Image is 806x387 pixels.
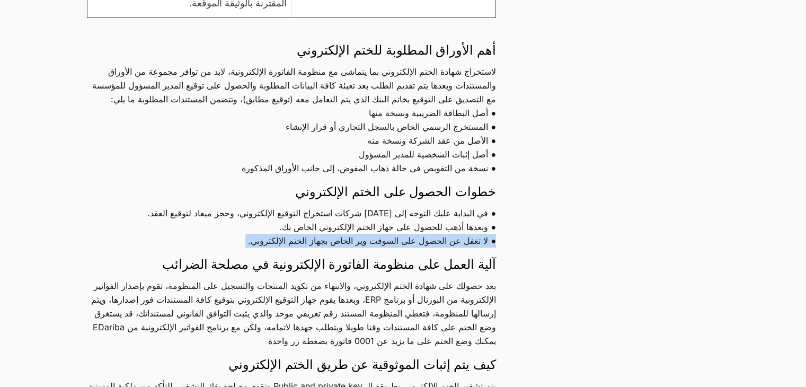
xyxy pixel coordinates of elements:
[87,183,496,201] h4: خطوات الحصول على الختم الإلكتروني
[87,206,496,248] p: ● في البداية عليك التوجه إلى [DATE] شركات استخراج التوقيع الإلكتروني، وحجز ميعاد لتوقيع العقد. ● ...
[87,41,496,59] h4: أهم الأوراق المطلوبة للختم الإلكتروني
[87,256,496,274] h4: آلية العمل على منظومة الفاتورة الإلكترونية في مصلحة الضرائب
[87,356,496,374] h4: كيف يتم إثبات الموثوقية عن طريق الختم الإلكتروني
[87,106,496,175] p: ● أصل البطاقة الضريبية ونسخة منها ● المستخرج الرسمي الخاص بالسجل التجاري أو قرار الإنشاء ● الأصل ...
[87,279,496,348] p: بعد حصولك على شهادة الختم الإلكتروني، والانتهاء من تكويد المنتجات والتسجيل على المنظومة، تقوم بإص...
[87,65,496,106] p: لاستخراج شهادة الختم الإلكتروني بما يتماشى مع منظومة الفاتورة الإلكترونية، لابد من توافر مجموعة م...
